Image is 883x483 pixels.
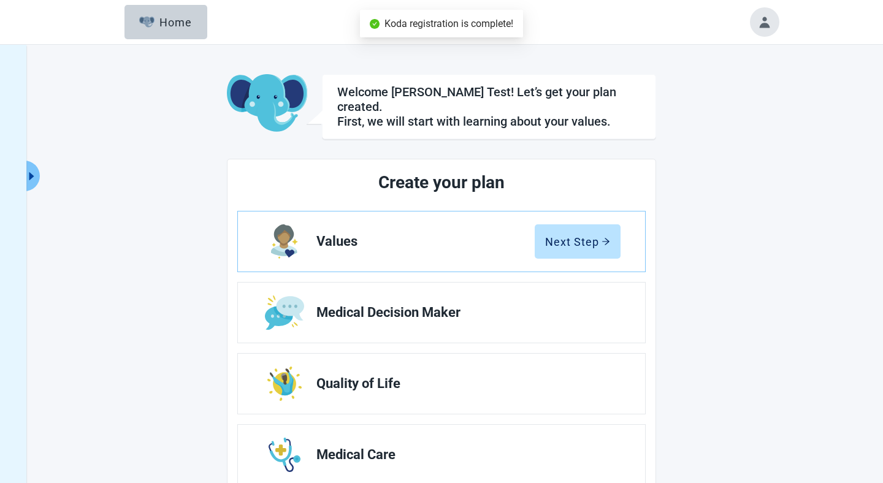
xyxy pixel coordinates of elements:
span: caret-right [26,170,37,182]
a: Edit Medical Decision Maker section [238,283,645,343]
span: Koda registration is complete! [384,18,513,29]
span: Values [316,234,535,249]
button: Toggle account menu [750,7,779,37]
button: Next Steparrow-right [535,224,621,259]
img: Elephant [139,17,155,28]
img: Koda Elephant [227,74,307,133]
button: Expand menu [25,161,40,191]
span: Medical Care [316,447,611,462]
a: Edit Values section [238,211,645,272]
span: Quality of Life [316,376,611,391]
span: check-circle [370,19,380,29]
div: Next Step [545,235,610,248]
a: Edit Quality of Life section [238,354,645,414]
h2: Create your plan [283,169,600,196]
div: Welcome [PERSON_NAME] Test! Let’s get your plan created. First, we will start with learning about... [337,85,641,129]
div: Home [139,16,192,28]
span: arrow-right [602,237,610,246]
button: ElephantHome [124,5,207,39]
span: Medical Decision Maker [316,305,611,320]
